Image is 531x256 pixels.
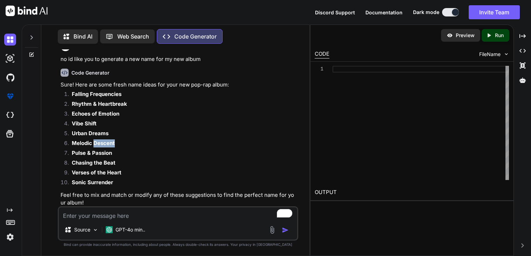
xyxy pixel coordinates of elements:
p: Bind can provide inaccurate information, including about people. Always double-check its answers.... [58,242,298,247]
p: Bind AI [74,32,92,41]
img: githubDark [4,71,16,83]
span: Dark mode [413,9,439,16]
p: Run [495,32,504,39]
p: Code Generator [174,32,217,41]
strong: Verses of the Heart [72,169,121,176]
h6: Code Generator [71,69,110,76]
img: icon [282,227,289,234]
img: attachment [268,226,276,234]
strong: Urban Dreams [72,130,109,137]
span: Discord Support [315,9,355,15]
p: Web Search [117,32,149,41]
div: CODE [315,50,329,58]
img: chevron down [503,51,509,57]
p: Source [74,226,90,233]
strong: Rhythm & Heartbreak [72,101,127,107]
button: Invite Team [469,5,520,19]
h2: OUTPUT [310,184,513,201]
img: darkAi-studio [4,53,16,64]
strong: Vibe Shift [72,120,97,127]
button: Documentation [365,9,403,16]
img: premium [4,90,16,102]
img: preview [447,32,453,39]
p: Sure! Here are some fresh name ideas for your new pop-rap album: [61,81,297,89]
p: no id like you to generate a new name for my new album [61,55,297,63]
img: Bind AI [6,6,48,16]
strong: Sonic Surrender [72,179,113,186]
p: Preview [456,32,475,39]
p: Feel free to mix and match or modify any of these suggestions to find the perfect name for your a... [61,191,297,207]
strong: Pulse & Passion [72,150,112,156]
img: settings [4,231,16,243]
span: Documentation [365,9,403,15]
strong: Echoes of Emotion [72,110,119,117]
textarea: To enrich screen reader interactions, please activate Accessibility in Grammarly extension settings [59,207,297,220]
img: GPT-4o mini [106,226,113,233]
span: FileName [479,51,501,58]
div: 1 [315,66,323,72]
strong: Melodic Descent [72,140,115,146]
button: Discord Support [315,9,355,16]
strong: Falling Frequencies [72,91,121,97]
img: cloudideIcon [4,109,16,121]
img: Pick Models [92,227,98,233]
img: darkChat [4,34,16,46]
p: GPT-4o min.. [116,226,145,233]
strong: Chasing the Beat [72,159,116,166]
